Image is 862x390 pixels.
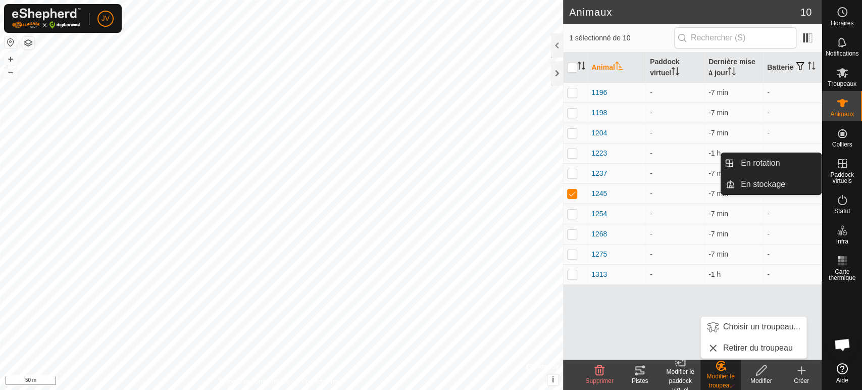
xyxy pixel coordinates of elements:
span: Choisir un troupeau... [723,321,800,333]
span: 1 sélectionné de 10 [569,33,674,43]
button: – [5,66,17,78]
div: Open chat [827,329,857,360]
th: Batterie [763,53,822,83]
span: Aide [836,377,848,383]
p-sorticon: Activer pour trier [807,63,816,71]
a: Contactez-nous [301,377,344,386]
app-display-virtual-paddock-transition: - [650,230,652,238]
p-sorticon: Activer pour trier [615,63,623,71]
td: - [763,143,822,163]
td: - [763,204,822,224]
li: Choisir un troupeau... [701,317,806,337]
td: - [763,82,822,103]
p-sorticon: Activer pour trier [728,69,736,77]
button: Réinitialiser la carte [5,36,17,48]
a: Aide [822,359,862,387]
span: 9 oct. 2025, 19 h 06 [708,109,728,117]
span: Retirer du troupeau [723,342,793,354]
div: Modifier [741,376,781,385]
app-display-virtual-paddock-transition: - [650,169,652,177]
span: En rotation [741,157,780,169]
span: 1245 [591,188,607,199]
span: 1254 [591,209,607,219]
span: 9 oct. 2025, 19 h 05 [708,88,728,96]
span: 9 oct. 2025, 19 h 06 [708,189,728,198]
td: - [763,244,822,264]
span: 1223 [591,148,607,159]
span: 9 oct. 2025, 19 h 06 [708,169,728,177]
td: - [763,264,822,284]
li: En stockage [721,174,821,194]
button: Couches de carte [22,37,34,49]
td: - [763,224,822,244]
span: 10 [800,5,812,20]
span: Statut [834,208,850,214]
app-display-virtual-paddock-transition: - [650,270,652,278]
app-display-virtual-paddock-transition: - [650,88,652,96]
span: Infra [836,238,848,245]
div: Créer [781,376,822,385]
span: 1196 [591,87,607,98]
span: 9 oct. 2025, 19 h 06 [708,210,728,218]
div: Modifier le troupeau [700,372,741,390]
app-display-virtual-paddock-transition: - [650,109,652,117]
span: 1275 [591,249,607,260]
p-sorticon: Activer pour trier [577,63,585,71]
input: Rechercher (S) [674,27,796,48]
span: 1268 [591,229,607,239]
th: Dernière mise à jour [704,53,763,83]
h2: Animaux [569,6,800,18]
span: 9 oct. 2025, 18 h 06 [708,270,721,278]
span: 9 oct. 2025, 19 h 06 [708,250,728,258]
span: 1198 [591,108,607,118]
span: Colliers [832,141,852,148]
span: 9 oct. 2025, 19 h 06 [708,230,728,238]
div: Pistes [620,376,660,385]
span: Horaires [831,20,853,26]
p-sorticon: Activer pour trier [671,69,679,77]
app-display-virtual-paddock-transition: - [650,149,652,157]
img: Logo Gallagher [12,8,81,29]
td: - [763,103,822,123]
span: Notifications [826,51,858,57]
button: i [547,374,559,385]
span: En stockage [741,178,785,190]
li: En rotation [721,153,821,173]
span: 9 oct. 2025, 19 h 06 [708,129,728,137]
span: JV [102,13,110,24]
span: Animaux [830,111,854,117]
span: Troupeaux [828,81,856,87]
td: - [763,123,822,143]
th: Animal [587,53,646,83]
a: En stockage [735,174,821,194]
app-display-virtual-paddock-transition: - [650,210,652,218]
span: Paddock virtuels [825,172,859,184]
app-display-virtual-paddock-transition: - [650,189,652,198]
li: Retirer du troupeau [701,338,806,358]
span: 9 oct. 2025, 17 h 25 [708,149,721,157]
span: Supprimer [585,377,613,384]
span: 1204 [591,128,607,138]
span: Carte thermique [825,269,859,281]
a: En rotation [735,153,821,173]
app-display-virtual-paddock-transition: - [650,129,652,137]
span: 1237 [591,168,607,179]
app-display-virtual-paddock-transition: - [650,250,652,258]
span: i [552,375,554,384]
button: + [5,53,17,65]
span: 1313 [591,269,607,280]
th: Paddock virtuel [646,53,704,83]
a: Politique de confidentialité [219,377,289,386]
